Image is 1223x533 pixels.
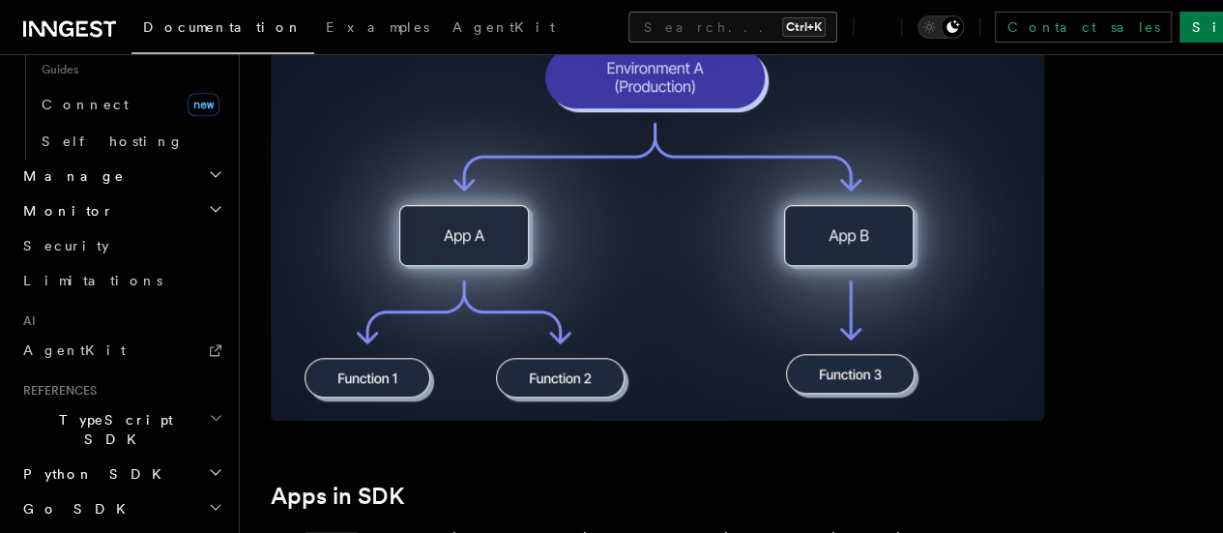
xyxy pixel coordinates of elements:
a: AgentKit [15,333,227,368]
span: Guides [34,54,227,85]
span: Documentation [143,19,303,35]
a: Limitations [15,263,227,298]
span: Self hosting [42,133,184,149]
span: Security [23,238,109,253]
span: Examples [326,19,429,35]
span: new [188,93,219,116]
span: References [15,383,97,399]
span: AgentKit [23,342,126,358]
a: Contact sales [995,12,1172,43]
span: Python SDK [15,464,173,484]
span: AI [15,313,36,329]
button: Monitor [15,193,227,228]
button: Toggle dark mode [917,15,964,39]
span: Manage [15,166,125,186]
button: Go SDK [15,491,227,526]
span: AgentKit [452,19,555,35]
a: Security [15,228,227,263]
a: Apps in SDK [271,483,404,510]
button: Search...Ctrl+K [628,12,837,43]
span: Go SDK [15,499,137,518]
span: TypeScript SDK [15,410,209,449]
a: Connectnew [34,85,227,124]
a: Documentation [131,6,314,54]
span: Connect [42,97,129,112]
a: Self hosting [34,124,227,159]
button: TypeScript SDK [15,402,227,457]
span: Limitations [23,273,162,288]
a: AgentKit [441,6,567,52]
kbd: Ctrl+K [782,17,826,37]
span: Monitor [15,201,114,221]
button: Python SDK [15,457,227,491]
a: Examples [314,6,441,52]
button: Manage [15,159,227,193]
